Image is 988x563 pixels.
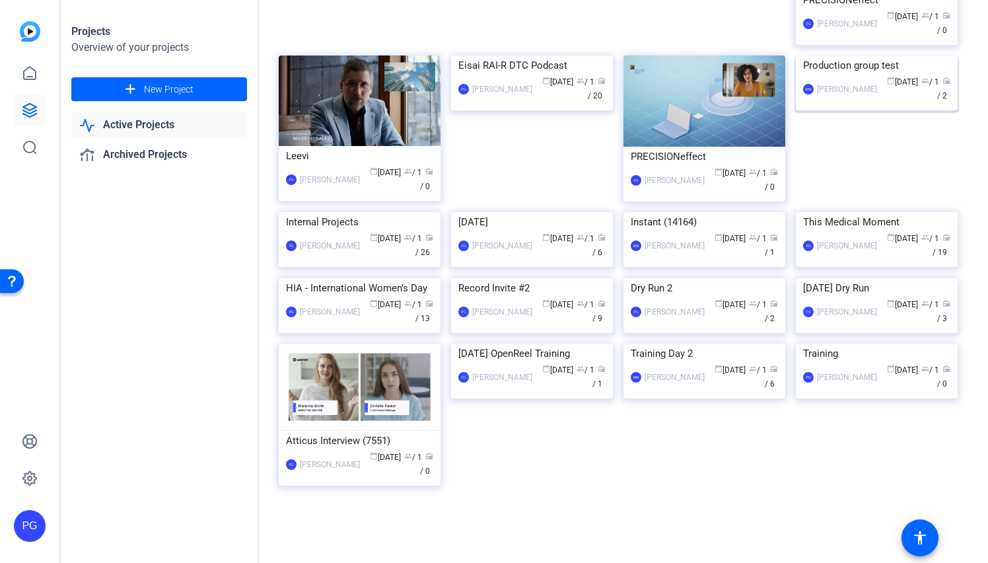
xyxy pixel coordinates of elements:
[542,299,550,307] span: calendar_today
[592,365,606,389] span: / 1
[542,365,550,373] span: calendar_today
[942,299,950,307] span: radio
[921,365,929,373] span: group
[631,344,778,363] div: Training Day 2
[803,212,950,232] div: This Medical Moment
[817,371,877,384] div: [PERSON_NAME]
[370,300,401,309] span: [DATE]
[921,12,939,21] span: / 1
[765,169,778,192] span: / 0
[645,239,705,252] div: [PERSON_NAME]
[937,300,950,323] span: / 3
[803,307,814,317] div: PG
[887,77,918,87] span: [DATE]
[592,300,606,323] span: / 9
[598,233,606,241] span: radio
[71,40,247,56] div: Overview of your projects
[631,212,778,232] div: Instant (14164)
[645,371,705,384] div: [PERSON_NAME]
[921,300,939,309] span: / 1
[472,371,532,384] div: [PERSON_NAME]
[749,168,757,176] span: group
[887,12,918,21] span: [DATE]
[942,233,950,241] span: radio
[458,212,606,232] div: [DATE]
[300,458,360,471] div: [PERSON_NAME]
[631,307,641,317] div: PG
[425,452,433,460] span: radio
[715,234,746,243] span: [DATE]
[404,167,412,175] span: group
[370,234,401,243] span: [DATE]
[631,241,641,251] div: MW
[887,300,918,309] span: [DATE]
[404,168,422,177] span: / 1
[765,365,778,389] span: / 6
[887,77,895,85] span: calendar_today
[577,300,594,309] span: / 1
[404,233,412,241] span: group
[921,11,929,19] span: group
[921,77,929,85] span: group
[715,365,746,375] span: [DATE]
[942,77,950,85] span: radio
[749,299,757,307] span: group
[14,510,46,542] div: PG
[577,299,584,307] span: group
[631,175,641,186] div: PG
[715,233,723,241] span: calendar_today
[286,146,433,166] div: Leevi
[749,365,767,375] span: / 1
[458,307,469,317] div: PG
[472,305,532,319] div: [PERSON_NAME]
[803,372,814,383] div: PG
[404,300,422,309] span: / 1
[71,77,247,101] button: New Project
[577,233,584,241] span: group
[300,239,360,252] div: [PERSON_NAME]
[542,365,573,375] span: [DATE]
[577,365,594,375] span: / 1
[71,112,247,139] a: Active Projects
[542,300,573,309] span: [DATE]
[817,17,877,30] div: [PERSON_NAME]
[921,77,939,87] span: / 1
[817,305,877,319] div: [PERSON_NAME]
[749,365,757,373] span: group
[715,365,723,373] span: calendar_today
[542,77,550,85] span: calendar_today
[645,174,705,187] div: [PERSON_NAME]
[803,84,814,94] div: MW
[749,233,757,241] span: group
[765,234,778,257] span: / 1
[803,19,814,29] div: PG
[415,300,433,323] span: / 13
[286,459,297,470] div: PG
[472,83,532,96] div: [PERSON_NAME]
[300,173,360,186] div: [PERSON_NAME]
[887,234,918,243] span: [DATE]
[404,234,422,243] span: / 1
[803,241,814,251] div: PG
[765,300,778,323] span: / 2
[577,77,594,87] span: / 1
[458,372,469,383] div: PG
[71,141,247,169] a: Archived Projects
[887,365,918,375] span: [DATE]
[458,56,606,75] div: Eisai RAI-R DTC Podcast
[631,147,778,167] div: PRECISIONeffect
[749,234,767,243] span: / 1
[458,344,606,363] div: [DATE] OpenReel Training
[542,233,550,241] span: calendar_today
[286,241,297,251] div: PG
[144,83,194,96] span: New Project
[370,167,378,175] span: calendar_today
[921,365,939,375] span: / 1
[770,233,778,241] span: radio
[770,168,778,176] span: radio
[370,453,401,462] span: [DATE]
[942,11,950,19] span: radio
[749,300,767,309] span: / 1
[577,234,594,243] span: / 1
[370,452,378,460] span: calendar_today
